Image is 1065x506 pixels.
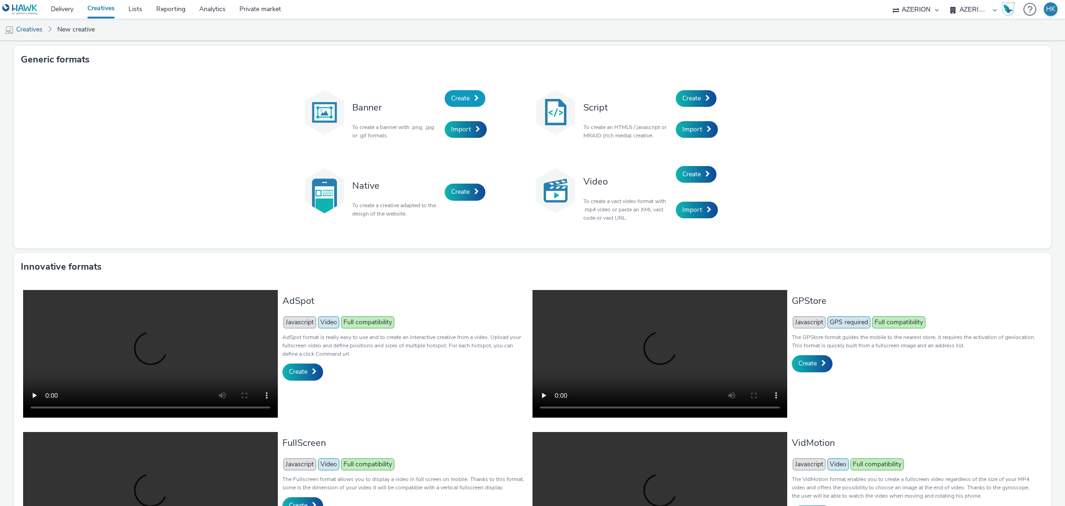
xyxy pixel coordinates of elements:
span: Full compatibility [872,316,925,328]
h3: GPStore [792,295,1037,307]
p: The Fullscreen format allows you to display a video in full screen on mobile. Thanks to this form... [282,475,528,492]
span: Javascript [283,316,316,328]
a: Create [445,90,485,107]
span: Import [682,125,702,134]
div: HK [1046,2,1055,16]
span: Full compatibility [341,458,394,470]
h3: Banner [352,101,440,114]
img: Hawk Academy [1001,2,1015,17]
span: Import [451,125,471,134]
span: Full compatibility [341,316,394,328]
span: Create [289,367,307,376]
span: Video [318,316,339,328]
img: banner.svg [301,89,348,136]
span: Create [451,187,470,196]
a: Import [676,121,718,138]
h3: FullScreen [282,437,528,449]
span: Javascript [283,458,316,470]
span: Video [318,458,339,470]
span: Create [798,359,817,368]
span: Javascript [793,458,826,470]
h3: Generic formats [21,53,90,67]
span: Full compatibility [851,458,904,470]
a: Create [445,184,485,200]
p: To create a vast video format with .mp4 video or paste an XML vast code or vast URL. [583,197,671,222]
h3: Script [583,101,671,114]
p: AdSpot format is really easy to use and to create an interactive creative from a video. Upload yo... [282,333,528,358]
img: code.svg [532,89,579,136]
p: The VidMotion format enables you to create a fullscreen video regardless of the size of your MP4 ... [792,475,1037,500]
a: Create [676,166,716,183]
img: mobile [5,25,14,35]
h3: Video [583,175,671,188]
span: Video [827,458,849,470]
img: undefined Logo [2,4,38,15]
h3: Innovative formats [21,260,102,274]
img: video.svg [532,167,579,214]
img: native.svg [301,167,348,214]
a: Hawk Academy [1001,2,1019,17]
h3: Native [352,179,440,192]
h3: VidMotion [792,437,1037,449]
a: New creative [53,19,99,41]
a: Import [445,121,487,138]
p: To create a creative adapted to the design of the website. [352,201,440,218]
a: Create [792,355,832,372]
span: GPS required [827,316,870,328]
a: Create [282,364,323,380]
a: Import [676,202,718,218]
p: The GPStore format guides the mobile to the nearest store, it requires the activation of geolocat... [792,333,1037,350]
span: Create [682,94,701,103]
h3: AdSpot [282,295,528,307]
span: Create [451,94,470,103]
a: Create [676,90,716,107]
p: To create an HTML5 / javascript or MRAID (rich media) creative. [583,123,671,140]
span: Create [682,170,701,179]
span: Import [682,205,702,214]
p: To create a banner with .png, .jpg or .gif formats. [352,123,440,140]
span: Javascript [793,316,826,328]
